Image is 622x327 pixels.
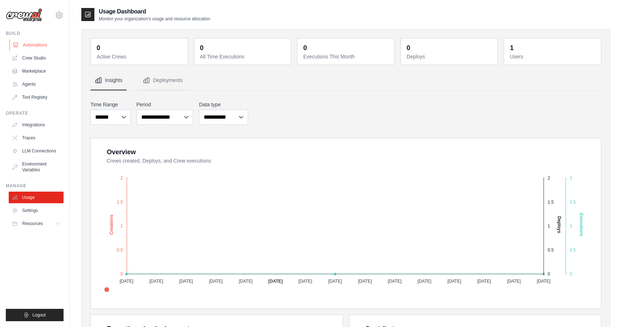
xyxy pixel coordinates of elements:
span: Logout [32,312,46,318]
div: 0 [97,43,100,53]
p: Monitor your organization's usage and resource allocation [99,16,210,22]
div: Overview [107,147,136,157]
tspan: [DATE] [179,279,193,284]
tspan: 1 [121,224,123,229]
tspan: [DATE] [298,279,312,284]
tspan: [DATE] [119,279,133,284]
tspan: 1 [548,224,550,229]
dt: Active Crews [97,53,183,60]
button: Deployments [138,71,187,90]
tspan: 0.5 [117,248,123,253]
tspan: [DATE] [150,279,163,284]
a: Tool Registry [9,91,64,103]
div: 0 [303,43,307,53]
a: Environment Variables [9,158,64,176]
button: Insights [90,71,127,90]
tspan: [DATE] [268,279,283,284]
dt: Crews created, Deploys, and Crew executions [107,157,592,164]
a: Traces [9,132,64,144]
dt: Deploys [407,53,493,60]
a: Crew Studio [9,52,64,64]
div: Build [6,30,64,36]
tspan: 1.5 [570,200,576,205]
tspan: [DATE] [209,279,223,284]
a: Agents [9,78,64,90]
tspan: 1 [570,224,572,229]
tspan: [DATE] [239,279,253,284]
tspan: [DATE] [537,279,550,284]
dt: Users [510,53,597,60]
tspan: [DATE] [447,279,461,284]
text: Deploys [557,216,562,233]
tspan: [DATE] [507,279,521,284]
button: Logout [6,309,64,321]
tspan: 0 [570,271,572,277]
tspan: [DATE] [388,279,402,284]
div: 0 [200,43,204,53]
tspan: 1.5 [117,200,123,205]
div: 1 [510,43,513,53]
tspan: [DATE] [418,279,431,284]
nav: Tabs [90,71,601,90]
a: Marketplace [9,65,64,77]
button: Resources [9,218,64,229]
tspan: 2 [121,176,123,181]
label: Time Range [90,101,131,108]
text: Creations [109,214,114,235]
tspan: [DATE] [328,279,342,284]
tspan: [DATE] [477,279,491,284]
a: Integrations [9,119,64,131]
img: Logo [6,8,42,22]
text: Executions [579,213,584,236]
a: Settings [9,205,64,216]
tspan: 0.5 [570,248,576,253]
label: Data type [199,101,248,108]
dt: Executions This Month [303,53,390,60]
tspan: 0.5 [548,248,554,253]
tspan: 0 [548,271,550,277]
tspan: 1.5 [548,200,554,205]
a: Usage [9,192,64,203]
div: Manage [6,183,64,189]
div: 0 [407,43,410,53]
a: Automations [9,39,64,51]
span: Resources [22,221,43,226]
tspan: [DATE] [358,279,372,284]
label: Period [137,101,194,108]
h2: Usage Dashboard [99,7,210,16]
a: LLM Connections [9,145,64,157]
tspan: 0 [121,271,123,277]
tspan: 2 [570,176,572,181]
dt: All Time Executions [200,53,287,60]
div: Operate [6,110,64,116]
tspan: 2 [548,176,550,181]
